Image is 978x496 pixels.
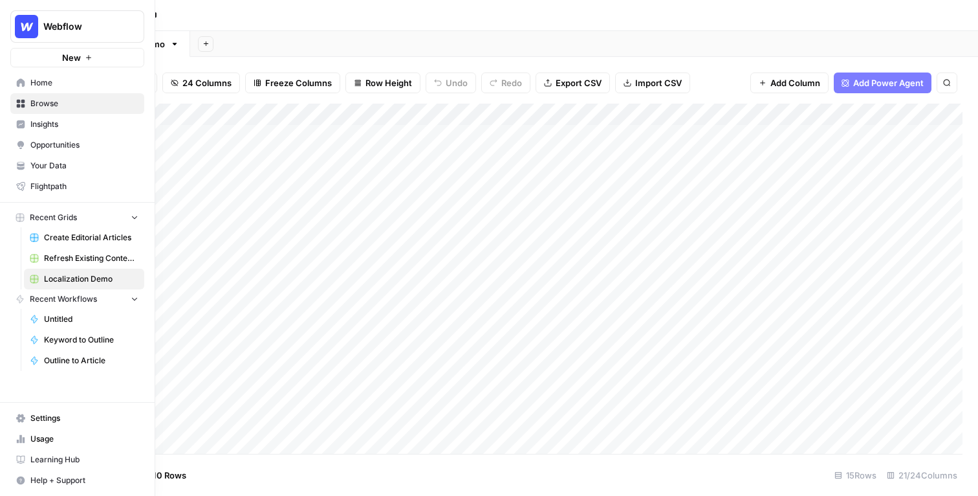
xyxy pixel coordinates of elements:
span: Flightpath [30,181,138,192]
span: New [62,51,81,64]
a: Refresh Existing Content (17) [24,248,144,269]
button: Redo [481,73,530,93]
span: Add 10 Rows [135,469,186,482]
span: Redo [501,76,522,89]
button: Export CSV [536,73,610,93]
button: New [10,48,144,67]
button: Recent Grids [10,208,144,227]
span: Learning Hub [30,454,138,466]
span: Home [30,77,138,89]
img: Webflow Logo [15,15,38,38]
span: Freeze Columns [265,76,332,89]
button: Freeze Columns [245,73,340,93]
span: Undo [446,76,468,89]
button: Undo [426,73,476,93]
span: Opportunities [30,139,138,151]
a: Usage [10,429,144,449]
a: Create Editorial Articles [24,227,144,248]
a: Settings [10,408,144,429]
div: 21/24 Columns [882,465,962,486]
span: Add Power Agent [853,76,924,89]
span: Insights [30,118,138,130]
a: Flightpath [10,176,144,197]
span: Your Data [30,160,138,172]
span: Create Editorial Articles [44,232,138,243]
button: Help + Support [10,470,144,491]
button: Add Column [750,73,829,93]
a: Learning Hub [10,449,144,470]
a: Opportunities [10,135,144,155]
span: Outline to Article [44,355,138,366]
span: Import CSV [635,76,682,89]
button: Workspace: Webflow [10,10,144,43]
span: Row Height [365,76,412,89]
span: 24 Columns [182,76,232,89]
span: Keyword to Outline [44,334,138,346]
span: Add Column [770,76,820,89]
a: Keyword to Outline [24,330,144,350]
span: Usage [30,433,138,445]
span: Recent Workflows [30,293,97,305]
a: Untitled [24,309,144,330]
button: Recent Workflows [10,289,144,309]
button: Row Height [345,73,420,93]
span: Export CSV [556,76,602,89]
span: Webflow [43,20,122,33]
span: Untitled [44,313,138,325]
a: Home [10,73,144,93]
span: Localization Demo [44,273,138,285]
span: Browse [30,98,138,109]
span: Help + Support [30,475,138,486]
a: Browse [10,93,144,114]
span: Settings [30,412,138,424]
div: 15 Rows [829,465,882,486]
button: Import CSV [615,73,690,93]
button: 24 Columns [162,73,240,93]
span: Refresh Existing Content (17) [44,253,138,264]
a: Your Data [10,155,144,176]
span: Recent Grids [30,212,77,223]
a: Insights [10,114,144,135]
a: Outline to Article [24,350,144,371]
a: Localization Demo [24,269,144,289]
button: Add Power Agent [834,73,931,93]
